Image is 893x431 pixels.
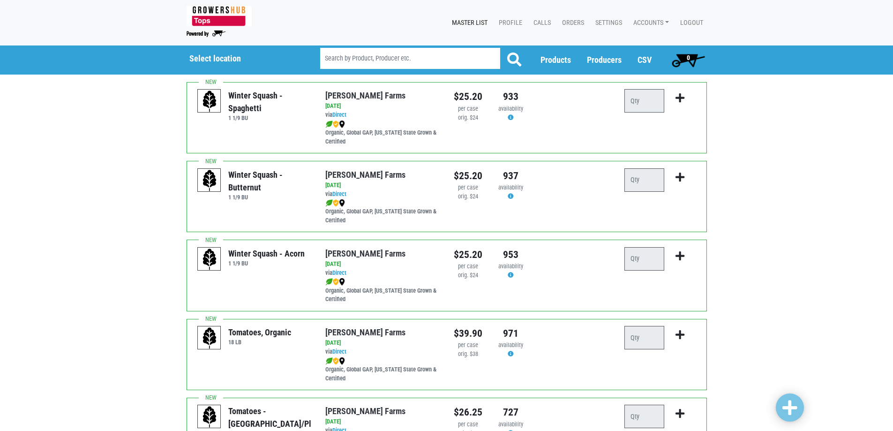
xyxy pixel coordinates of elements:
[325,348,439,356] div: via
[320,48,500,69] input: Search by Product, Producer etc.
[325,356,439,383] div: Organic, Global GAP, [US_STATE] State Grown & Certified
[325,199,333,207] img: leaf-e5c59151409436ccce96b2ca1b28e03c.png
[325,278,333,286] img: leaf-e5c59151409436ccce96b2ca1b28e03c.png
[332,348,346,355] a: Direct
[588,14,626,32] a: Settings
[198,326,221,350] img: placeholder-variety-43d6402dacf2d531de610a020419775a.svg
[454,420,482,429] div: per case
[339,357,345,365] img: map_marker-0e94453035b3232a4d21701695807de9.png
[228,326,291,339] div: Tomatoes, Organic
[332,111,346,118] a: Direct
[668,51,709,69] a: 0
[454,350,482,359] div: orig. $38
[491,14,526,32] a: Profile
[454,89,482,104] div: $25.20
[325,91,405,100] a: [PERSON_NAME] Farms
[325,269,439,278] div: via
[540,55,571,65] a: Products
[325,181,439,190] div: [DATE]
[325,249,405,258] a: [PERSON_NAME] Farms
[325,260,439,269] div: [DATE]
[325,198,439,225] div: Organic, Global GAP, [US_STATE] State Grown & Certified
[333,278,339,286] img: safety-e55c860ca8c00a9c171001a62a92dabd.png
[454,113,482,122] div: orig. $24
[496,405,525,420] div: 727
[687,54,690,61] span: 0
[325,121,333,128] img: leaf-e5c59151409436ccce96b2ca1b28e03c.png
[587,55,622,65] a: Producers
[325,278,439,304] div: Organic, Global GAP, [US_STATE] State Grown & Certified
[325,327,405,337] a: [PERSON_NAME] Farms
[526,14,555,32] a: Calls
[498,105,523,112] span: availability
[496,89,525,104] div: 933
[498,263,523,270] span: availability
[454,247,482,262] div: $25.20
[498,341,523,348] span: availability
[624,405,664,428] input: Qty
[325,406,405,416] a: [PERSON_NAME] Farms
[228,89,311,114] div: Winter Squash - Spaghetti
[228,260,305,267] h6: 1 1/9 BU
[624,247,664,271] input: Qty
[333,121,339,128] img: safety-e55c860ca8c00a9c171001a62a92dabd.png
[228,247,305,260] div: Winter Squash - Acorn
[325,339,439,348] div: [DATE]
[496,247,525,262] div: 953
[673,14,707,32] a: Logout
[228,194,311,201] h6: 1 1/9 BU
[624,168,664,192] input: Qty
[444,14,491,32] a: Master List
[555,14,588,32] a: Orders
[325,170,405,180] a: [PERSON_NAME] Farms
[624,326,664,349] input: Qty
[454,326,482,341] div: $39.90
[198,169,221,192] img: placeholder-variety-43d6402dacf2d531de610a020419775a.svg
[187,30,225,37] img: Powered by Big Wheelbarrow
[454,192,482,201] div: orig. $24
[339,199,345,207] img: map_marker-0e94453035b3232a4d21701695807de9.png
[187,6,252,26] img: 279edf242af8f9d49a69d9d2afa010fb.png
[498,421,523,428] span: availability
[454,262,482,271] div: per case
[333,357,339,365] img: safety-e55c860ca8c00a9c171001a62a92dabd.png
[624,89,664,113] input: Qty
[339,278,345,286] img: map_marker-0e94453035b3232a4d21701695807de9.png
[454,405,482,420] div: $26.25
[454,341,482,350] div: per case
[454,271,482,280] div: orig. $24
[325,357,333,365] img: leaf-e5c59151409436ccce96b2ca1b28e03c.png
[228,114,311,121] h6: 1 1/9 BU
[325,102,439,111] div: [DATE]
[189,53,296,64] h5: Select location
[626,14,673,32] a: Accounts
[498,184,523,191] span: availability
[228,168,311,194] div: Winter Squash - Butternut
[198,405,221,429] img: placeholder-variety-43d6402dacf2d531de610a020419775a.svg
[454,183,482,192] div: per case
[198,90,221,113] img: placeholder-variety-43d6402dacf2d531de610a020419775a.svg
[332,190,346,197] a: Direct
[496,326,525,341] div: 971
[325,190,439,199] div: via
[339,121,345,128] img: map_marker-0e94453035b3232a4d21701695807de9.png
[325,417,439,426] div: [DATE]
[198,248,221,271] img: placeholder-variety-43d6402dacf2d531de610a020419775a.svg
[454,168,482,183] div: $25.20
[496,168,525,183] div: 937
[325,111,439,120] div: via
[638,55,652,65] a: CSV
[332,269,346,276] a: Direct
[228,339,291,346] h6: 18 LB
[333,199,339,207] img: safety-e55c860ca8c00a9c171001a62a92dabd.png
[325,120,439,146] div: Organic, Global GAP, [US_STATE] State Grown & Certified
[454,105,482,113] div: per case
